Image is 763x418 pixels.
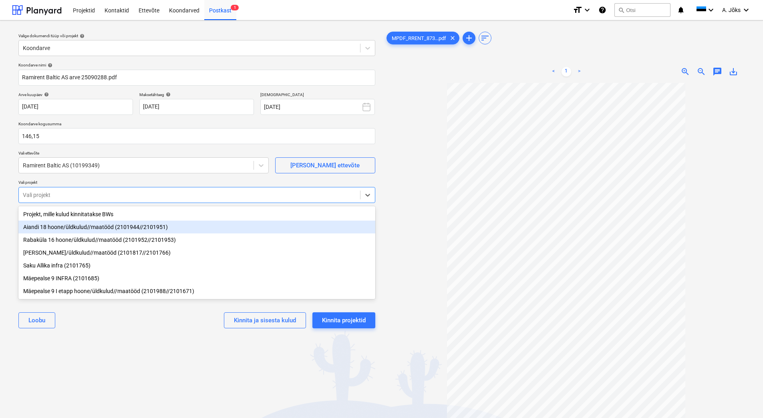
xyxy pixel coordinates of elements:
div: Aiandi 18 hoone/üldkulud//maatööd (2101944//2101951) [18,221,375,233]
a: Next page [574,67,584,76]
div: Rabaküla 16 hoone/üldkulud//maatööd (2101952//2101953) [18,233,375,246]
span: help [46,63,52,68]
i: keyboard_arrow_down [582,5,592,15]
span: clear [448,33,457,43]
iframe: Chat Widget [723,380,763,418]
input: Tähtaega pole määratud [139,99,254,115]
button: [DATE] [260,99,375,115]
a: Page 1 is your current page [562,67,571,76]
p: Koondarve kogusumma [18,121,375,128]
span: A. Jõks [722,7,741,13]
p: [DEMOGRAPHIC_DATA] [260,92,375,99]
i: keyboard_arrow_down [706,5,716,15]
p: Vali projekt [18,180,375,187]
div: Arve kuupäev [18,92,133,97]
button: Kinnita projektid [312,312,375,328]
span: sort [480,33,490,43]
button: Loobu [18,312,55,328]
input: Koondarve nimi [18,70,375,86]
div: Koondarve nimi [18,62,375,68]
span: help [42,92,49,97]
div: Loobu [28,315,45,326]
a: Previous page [549,67,558,76]
div: Mäepealse 9 I etapp hoone/üldkulud//maatööd (2101988//2101671) [18,285,375,297]
div: [PERSON_NAME]/üldkulud//maatööd (2101817//2101766) [18,246,375,259]
i: keyboard_arrow_down [741,5,751,15]
span: help [164,92,171,97]
span: chat [713,67,722,76]
span: zoom_out [697,67,706,76]
div: Saku Allika infra (2101765) [18,259,375,272]
i: Abikeskus [598,5,606,15]
span: 1 [231,5,239,10]
input: Koondarve kogusumma [18,128,375,144]
i: format_size [573,5,582,15]
div: Kinnita ja sisesta kulud [234,315,296,326]
div: Projekt, mille kulud kinnitatakse BWs [18,208,375,221]
span: search [618,7,624,13]
div: Saku I hoone/üldkulud//maatööd (2101817//2101766) [18,246,375,259]
div: Valige dokumendi tüüp või projekt [18,33,375,38]
div: Maksetähtaeg [139,92,254,97]
p: Vali ettevõte [18,151,269,157]
span: add [464,33,474,43]
span: help [78,34,85,38]
button: Otsi [614,3,670,17]
div: Kinnita projektid [322,315,366,326]
span: zoom_in [680,67,690,76]
input: Arve kuupäeva pole määratud. [18,99,133,115]
i: notifications [677,5,685,15]
div: Mäepealse 9 INFRA (2101685) [18,272,375,285]
div: [PERSON_NAME] ettevõte [290,160,360,171]
div: MPDF_RRENT_873...pdf [387,32,459,44]
span: MPDF_RRENT_873...pdf [387,35,451,41]
span: save_alt [729,67,738,76]
button: [PERSON_NAME] ettevõte [275,157,375,173]
button: Kinnita ja sisesta kulud [224,312,306,328]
